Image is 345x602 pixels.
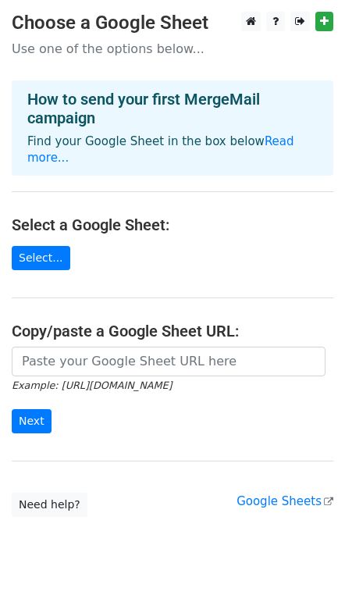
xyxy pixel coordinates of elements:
a: Select... [12,246,70,270]
a: Need help? [12,493,87,517]
h3: Choose a Google Sheet [12,12,333,34]
a: Read more... [27,134,294,165]
p: Find your Google Sheet in the box below [27,134,318,166]
input: Next [12,409,52,433]
h4: Select a Google Sheet: [12,216,333,234]
a: Google Sheets [237,494,333,508]
h4: Copy/paste a Google Sheet URL: [12,322,333,340]
input: Paste your Google Sheet URL here [12,347,325,376]
small: Example: [URL][DOMAIN_NAME] [12,379,172,391]
p: Use one of the options below... [12,41,333,57]
h4: How to send your first MergeMail campaign [27,90,318,127]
